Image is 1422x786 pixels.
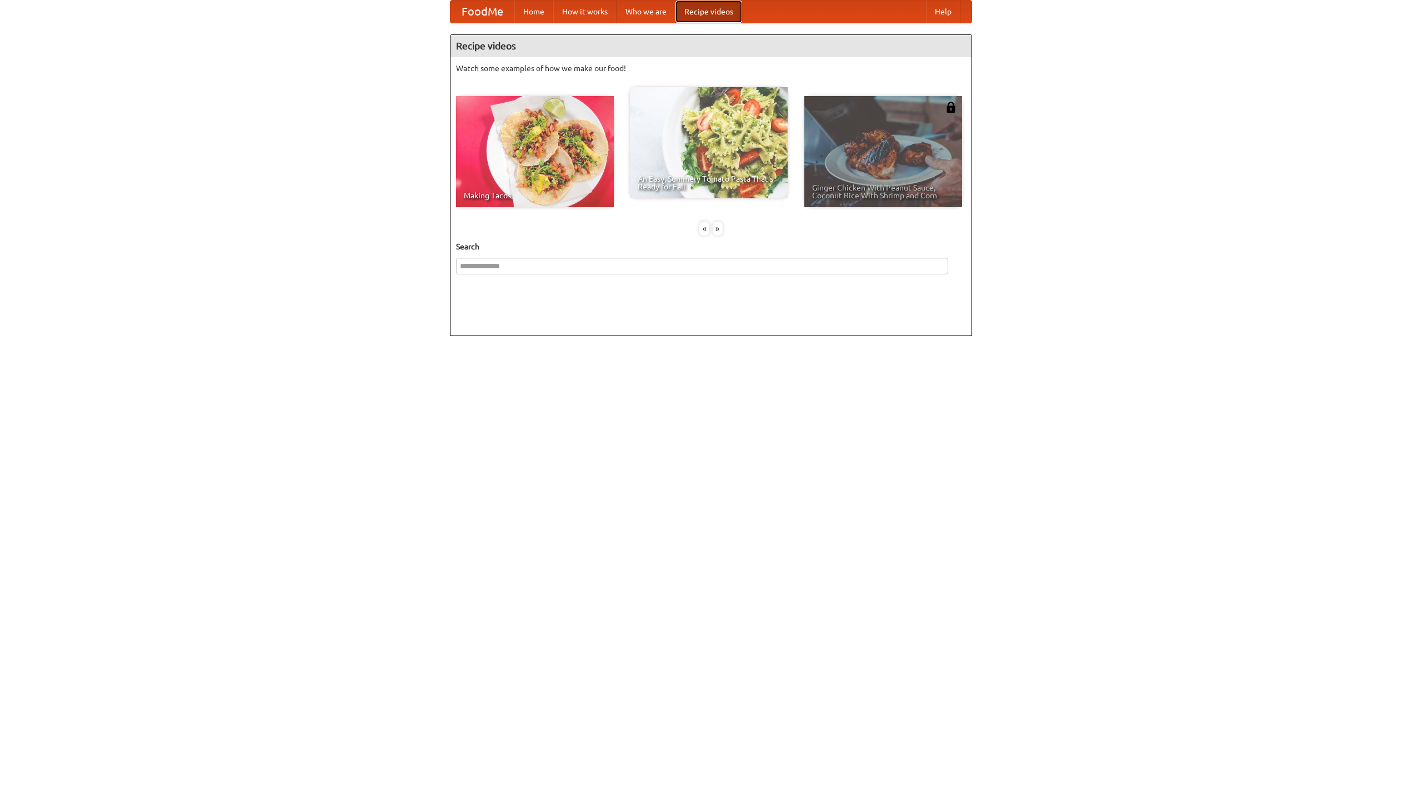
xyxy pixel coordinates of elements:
a: How it works [553,1,617,23]
p: Watch some examples of how we make our food! [456,63,966,74]
h4: Recipe videos [450,35,972,57]
div: » [713,222,723,236]
a: Making Tacos [456,96,614,207]
a: An Easy, Summery Tomato Pasta That's Ready for Fall [630,87,788,198]
a: Who we are [617,1,675,23]
a: FoodMe [450,1,514,23]
h5: Search [456,241,966,252]
a: Recipe videos [675,1,742,23]
a: Help [926,1,960,23]
img: 483408.png [945,102,957,113]
a: Home [514,1,553,23]
span: Making Tacos [464,192,606,199]
span: An Easy, Summery Tomato Pasta That's Ready for Fall [638,175,780,191]
div: « [699,222,709,236]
